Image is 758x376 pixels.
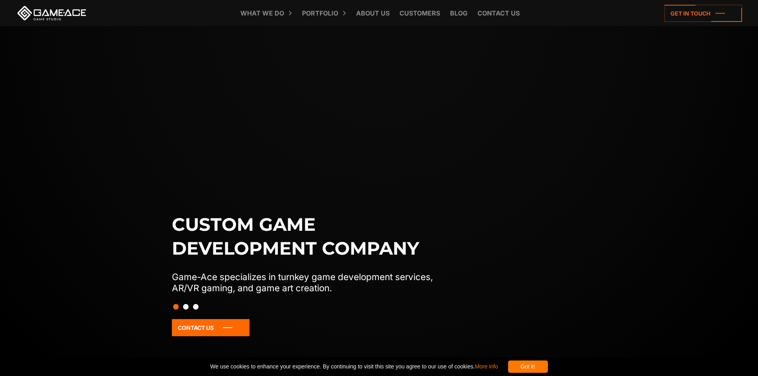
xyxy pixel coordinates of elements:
[475,363,498,370] a: More info
[172,319,249,336] a: Contact Us
[172,271,450,294] p: Game-Ace specializes in turnkey game development services, AR/VR gaming, and game art creation.
[183,300,189,314] button: Slide 2
[173,300,179,314] button: Slide 1
[508,360,548,373] div: Got it!
[172,212,450,260] h1: Custom game development company
[210,360,498,373] span: We use cookies to enhance your experience. By continuing to visit this site you agree to our use ...
[664,5,742,22] a: Get in touch
[193,300,199,314] button: Slide 3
